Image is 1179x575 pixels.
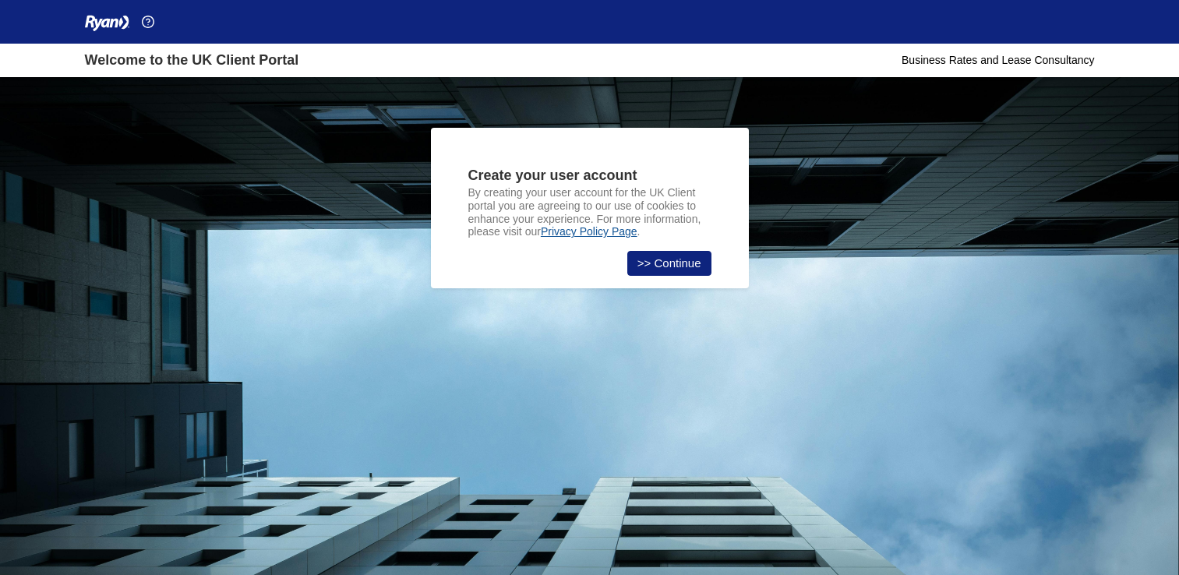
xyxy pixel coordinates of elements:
[85,50,299,71] div: Welcome to the UK Client Portal
[468,186,711,238] p: By creating your user account for the UK Client portal you are agreeing to our use of cookies to ...
[541,225,637,238] a: Privacy Policy Page
[627,251,711,276] a: >> Continue
[142,16,154,28] img: Help
[902,52,1094,69] div: Business Rates and Lease Consultancy
[468,165,711,186] div: Create your user account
